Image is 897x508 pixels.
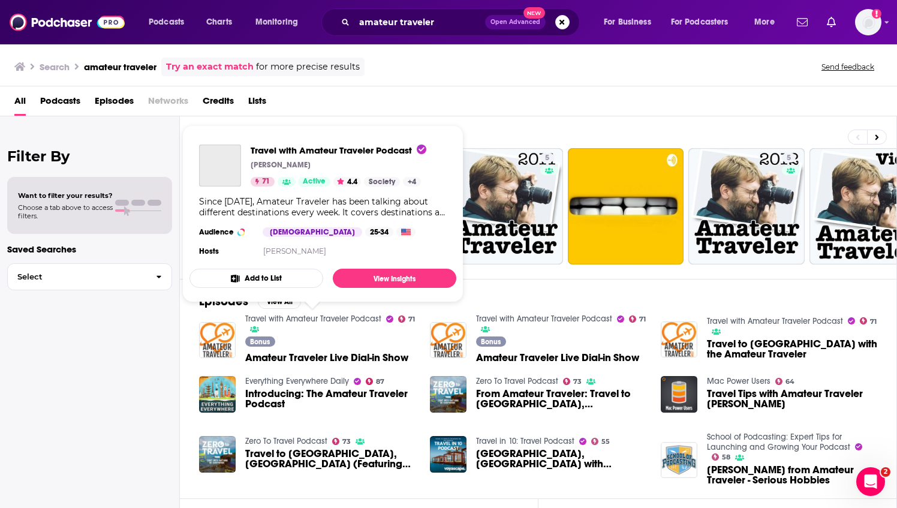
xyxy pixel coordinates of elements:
button: Open AdvancedNew [485,15,546,29]
a: Travel with Amateur Traveler Podcast [476,314,612,324]
a: From Amateur Traveler: Travel to Normandy, France [476,389,646,409]
a: 5 [447,148,563,264]
img: Introducing: The Amateur Traveler Podcast [199,376,236,413]
a: Episodes [95,91,134,116]
span: For Business [604,14,651,31]
a: Travel in 10: Travel Podcast [476,436,574,446]
button: Show profile menu [855,9,881,35]
a: 64 [775,378,795,385]
span: 87 [376,379,384,384]
span: Bonus [250,338,270,345]
input: Search podcasts, credits, & more... [354,13,485,32]
button: open menu [595,13,666,32]
a: 71 [860,317,877,324]
a: Travel with Amateur Traveler Podcast [707,316,843,326]
span: 73 [573,379,582,384]
span: Travel to [GEOGRAPHIC_DATA], [GEOGRAPHIC_DATA] (Featuring the Amateur Traveler Podcast) [245,449,416,469]
a: Amateur Traveler Live Dial-in Show [199,322,236,359]
a: All [14,91,26,116]
img: Amateur Traveler Live Dial-in Show [430,322,466,359]
iframe: Intercom live chat [856,467,885,496]
span: Open Advanced [490,19,540,25]
div: [DEMOGRAPHIC_DATA] [263,227,362,237]
div: Search podcasts, credits, & more... [333,8,591,36]
a: Travel to Galicia, Spain (Featuring the Amateur Traveler Podcast) [245,449,416,469]
span: Credits [203,91,234,116]
span: Podcasts [149,14,184,31]
a: 73 [332,438,351,445]
span: Select [8,273,146,281]
a: 71 [398,315,416,323]
span: More [754,14,775,31]
span: Logged in as skimonkey [855,9,881,35]
span: 5 [787,152,791,164]
a: 5 [540,153,554,163]
a: 55 [591,438,610,445]
img: Travel to Galicia, Spain (Featuring the Amateur Traveler Podcast) [199,436,236,473]
a: 5 [688,148,805,264]
a: Amateur Traveler Live Dial-in Show [476,353,639,363]
a: [PERSON_NAME] [263,247,326,255]
a: Active [298,177,330,187]
a: Amateur Traveler Live Dial-in Show [245,353,408,363]
img: User Profile [855,9,881,35]
span: Choose a tab above to access filters. [18,203,113,220]
a: Zero To Travel Podcast [245,436,327,446]
span: 71 [639,317,646,322]
a: Travel to India with the Amateur Traveler [707,339,877,359]
a: 58 [712,453,731,461]
button: open menu [140,13,200,32]
button: 4.4 [333,177,361,187]
button: Send feedback [818,62,878,72]
svg: Add a profile image [872,9,881,19]
a: Chris Christensen from Amateur Traveler - Serious Hobbies [707,465,877,485]
a: View Insights [333,269,456,288]
span: 73 [342,439,351,444]
span: 71 [262,176,270,188]
a: Everything Everywhere Daily [245,376,349,386]
span: Want to filter your results? [18,191,113,200]
h2: Filter By [7,148,172,165]
span: Monitoring [255,14,298,31]
img: Chris Christensen from Amateur Traveler - Serious Hobbies [661,442,697,479]
a: Lists [248,91,266,116]
a: School of Podcasting: Expert Tips for Launching and Growing Your Podcast [707,432,850,452]
a: 87 [366,378,385,385]
span: 71 [408,317,415,322]
a: 71 [251,177,275,187]
span: [GEOGRAPHIC_DATA], [GEOGRAPHIC_DATA] with [PERSON_NAME] of the Amateur Traveler [476,449,646,469]
span: 5 [545,152,549,164]
a: Podcasts [40,91,80,116]
h3: amateur traveler [84,61,156,73]
h3: Audience [199,227,253,237]
a: 71 [629,315,646,323]
span: 58 [722,455,730,460]
button: open menu [746,13,790,32]
a: Travel with Amateur Traveler Podcast [199,145,241,187]
a: Travel Tips with Amateur Traveler Chris Christensen [707,389,877,409]
button: Select [7,263,172,290]
span: Charts [206,14,232,31]
span: For Podcasters [671,14,729,31]
button: open menu [247,13,314,32]
span: Active [303,176,326,188]
a: Zero To Travel Podcast [476,376,558,386]
span: New [523,7,545,19]
a: 73 [563,378,582,385]
a: 5 [782,153,796,163]
p: Saved Searches [7,244,172,255]
span: Introducing: The Amateur Traveler Podcast [245,389,416,409]
img: Travel Tips with Amateur Traveler Chris Christensen [661,376,697,413]
a: Try an exact match [166,60,254,74]
a: Society [364,177,400,187]
span: Travel to [GEOGRAPHIC_DATA] with the Amateur Traveler [707,339,877,359]
span: Networks [148,91,188,116]
a: Travel to India with the Amateur Traveler [661,321,697,358]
